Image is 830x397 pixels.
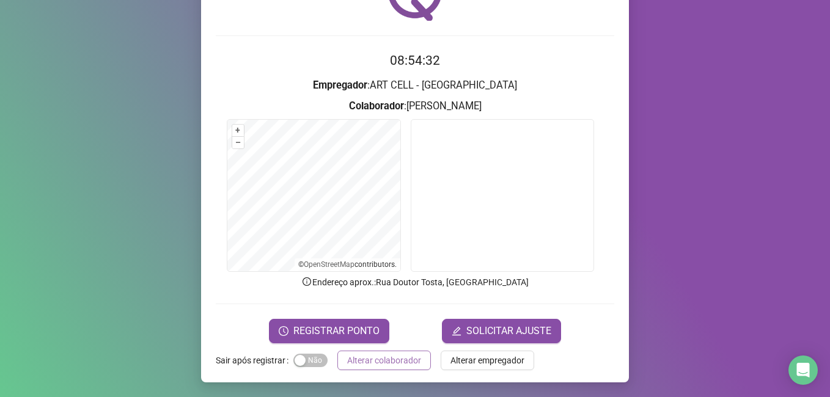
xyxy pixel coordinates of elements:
[349,100,404,112] strong: Colaborador
[313,79,367,91] strong: Empregador
[216,98,614,114] h3: : [PERSON_NAME]
[788,355,818,385] div: Open Intercom Messenger
[347,354,421,367] span: Alterar colaborador
[293,324,380,338] span: REGISTRAR PONTO
[216,351,293,370] label: Sair após registrar
[452,326,461,336] span: edit
[466,324,551,338] span: SOLICITAR AJUSTE
[390,53,440,68] time: 08:54:32
[269,319,389,343] button: REGISTRAR PONTO
[301,276,312,287] span: info-circle
[337,351,431,370] button: Alterar colaborador
[216,78,614,93] h3: : ART CELL - [GEOGRAPHIC_DATA]
[450,354,524,367] span: Alterar empregador
[232,137,244,148] button: –
[304,260,354,269] a: OpenStreetMap
[232,125,244,136] button: +
[441,351,534,370] button: Alterar empregador
[298,260,397,269] li: © contributors.
[216,275,614,289] p: Endereço aprox. : Rua Doutor Tosta, [GEOGRAPHIC_DATA]
[279,326,288,336] span: clock-circle
[442,319,561,343] button: editSOLICITAR AJUSTE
